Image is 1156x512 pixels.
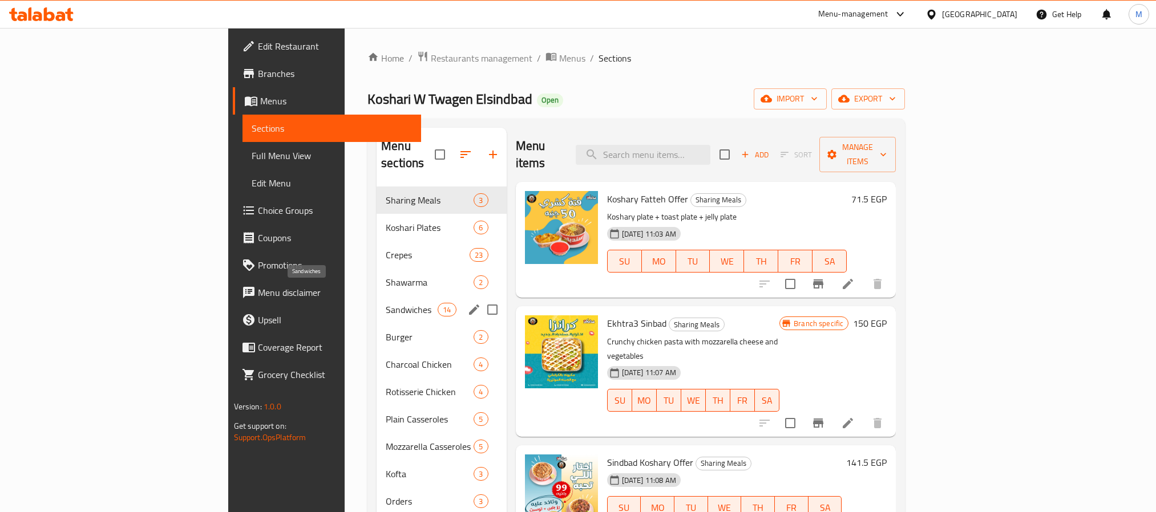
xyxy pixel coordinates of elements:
[474,222,487,233] span: 6
[258,204,412,217] span: Choice Groups
[763,92,818,106] span: import
[377,241,507,269] div: Crepes23
[730,389,755,412] button: FR
[789,318,848,329] span: Branch specific
[617,229,681,239] span: [DATE] 11:03 AM
[377,378,507,405] div: Rotisserie Chicken4
[805,270,832,298] button: Branch-specific-item
[669,318,724,331] span: Sharing Meals
[233,361,421,388] a: Grocery Checklist
[632,389,657,412] button: MO
[853,315,887,331] h6: 150 EGP
[686,392,701,409] span: WE
[805,409,832,437] button: Branch-specific-item
[377,269,507,296] div: Shawarma2
[386,440,474,453] span: Mozzarella Casseroles
[474,359,487,370] span: 4
[474,193,488,207] div: items
[386,221,474,234] div: Koshari Plates
[828,140,887,169] span: Manage items
[386,467,474,481] span: Kofta
[431,51,532,65] span: Restaurants management
[386,193,474,207] span: Sharing Meals
[367,86,532,112] span: Koshari W Twagen Elsindbad
[737,146,773,164] span: Add item
[516,137,563,172] h2: Menu items
[739,148,770,161] span: Add
[637,392,652,409] span: MO
[617,475,681,486] span: [DATE] 11:08 AM
[537,94,563,107] div: Open
[386,494,474,508] span: Orders
[386,248,470,262] span: Crepes
[479,141,507,168] button: Add section
[234,418,286,433] span: Get support on:
[607,250,642,273] button: SU
[242,115,421,142] a: Sections
[864,409,891,437] button: delete
[474,496,487,507] span: 3
[537,51,541,65] li: /
[466,301,483,318] button: edit
[714,253,739,270] span: WE
[386,357,474,371] div: Charcoal Chicken
[841,416,855,430] a: Edit menu item
[234,399,262,414] span: Version:
[377,186,507,214] div: Sharing Meals3
[545,51,585,66] a: Menus
[474,387,487,397] span: 4
[607,210,847,224] p: Koshary plate + toast plate + jelly plate
[474,332,487,343] span: 2
[377,405,507,433] div: Plain Casseroles5
[386,330,474,344] span: Burger
[744,250,778,273] button: TH
[942,8,1017,21] div: [GEOGRAPHIC_DATA]
[599,51,631,65] span: Sections
[819,137,896,172] button: Manage items
[233,279,421,306] a: Menu disclaimer
[377,214,507,241] div: Koshari Plates6
[710,392,726,409] span: TH
[470,250,487,261] span: 23
[474,414,487,425] span: 5
[474,357,488,371] div: items
[233,197,421,224] a: Choice Groups
[233,60,421,87] a: Branches
[607,389,632,412] button: SU
[696,457,751,470] span: Sharing Meals
[754,88,827,109] button: import
[537,95,563,105] span: Open
[377,433,507,460] div: Mozzarella Casseroles5
[831,88,905,109] button: export
[525,315,598,388] img: Ekhtra3 Sinbad
[417,51,532,66] a: Restaurants management
[233,334,421,361] a: Coverage Report
[386,412,474,426] div: Plain Casseroles
[474,277,487,288] span: 2
[474,441,487,452] span: 5
[428,143,452,166] span: Select all sections
[377,460,507,487] div: Kofta3
[258,258,412,272] span: Promotions
[452,141,479,168] span: Sort sections
[749,253,774,270] span: TH
[590,51,594,65] li: /
[386,385,474,399] div: Rotisserie Chicken
[258,313,412,327] span: Upsell
[612,392,628,409] span: SU
[607,190,688,208] span: Koshary Fatteh Offer
[755,389,779,412] button: SA
[258,286,412,299] span: Menu disclaimer
[759,392,775,409] span: SA
[696,457,751,470] div: Sharing Meals
[690,193,746,207] div: Sharing Meals
[470,248,488,262] div: items
[386,275,474,289] span: Shawarma
[607,335,779,363] p: Crunchy chicken pasta with mozzarella cheese and vegetables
